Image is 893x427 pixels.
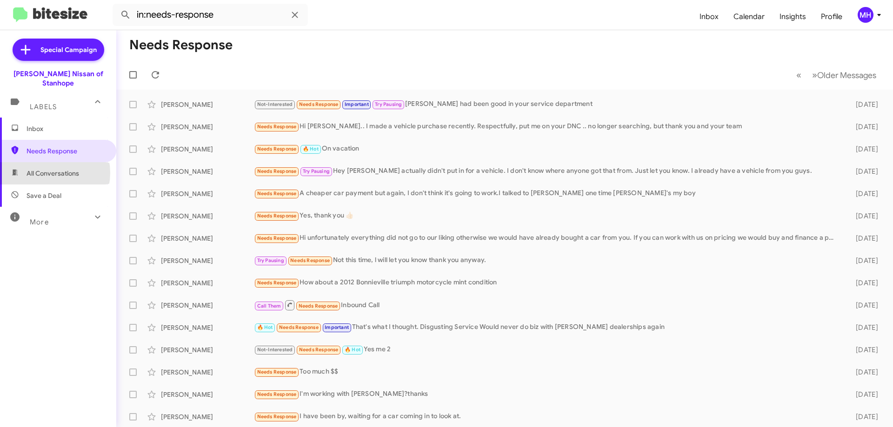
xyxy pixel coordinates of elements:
span: Needs Response [27,146,106,156]
h1: Needs Response [129,38,233,53]
div: MH [858,7,873,23]
a: Insights [772,3,813,30]
span: Needs Response [257,414,297,420]
span: Needs Response [257,191,297,197]
div: [DATE] [841,412,886,421]
div: [PERSON_NAME] [161,167,254,176]
div: [DATE] [841,234,886,243]
div: [DATE] [841,278,886,288]
span: Needs Response [290,257,330,263]
div: [PERSON_NAME] [161,412,254,421]
span: Not-Interested [257,347,293,353]
span: 🔥 Hot [303,146,319,152]
div: [PERSON_NAME] [161,122,254,131]
span: Needs Response [257,124,297,130]
span: Call Them [257,303,281,309]
div: [DATE] [841,167,886,176]
span: Needs Response [257,391,297,397]
span: Not-Interested [257,101,293,107]
span: Needs Response [279,324,319,330]
div: Hi unfortunately everything did not go to our liking otherwise we would have already bought a car... [254,233,841,243]
div: Not this time, l will let you know thank you anyway. [254,255,841,266]
div: [DATE] [841,211,886,221]
span: More [30,218,49,226]
div: How about a 2012 Bonnieville triumph motorcycle mint condition [254,277,841,288]
div: [DATE] [841,368,886,377]
span: Save a Deal [27,191,61,200]
span: Needs Response [257,168,297,174]
div: [DATE] [841,390,886,399]
a: Special Campaign [13,39,104,61]
div: [PERSON_NAME] had been good in your service department [254,99,841,110]
span: » [812,69,817,81]
span: Older Messages [817,70,876,80]
div: Inbound Call [254,299,841,311]
span: 🔥 Hot [345,347,360,353]
div: [DATE] [841,301,886,310]
span: All Conversations [27,169,79,178]
div: [DATE] [841,256,886,265]
span: Important [325,324,349,330]
span: Try Pausing [303,168,330,174]
div: [DATE] [841,122,886,131]
button: Next [806,66,882,85]
div: Yes me 2 [254,344,841,355]
div: Hi [PERSON_NAME].. I made a vehicle purchase recently. Respectfully, put me on your DNC .. no lon... [254,121,841,132]
div: Yes, thank you 👍🏻 [254,210,841,221]
div: [PERSON_NAME] [161,145,254,154]
span: Important [345,101,369,107]
div: [DATE] [841,323,886,332]
div: Too much $$ [254,367,841,377]
div: [PERSON_NAME] [161,301,254,310]
div: [PERSON_NAME] [161,189,254,198]
div: [DATE] [841,189,886,198]
span: Inbox [27,124,106,133]
div: [PERSON_NAME] [161,390,254,399]
div: That's what I thought. Disgusting Service Would never do biz with [PERSON_NAME] dealerships again [254,322,841,333]
div: [PERSON_NAME] [161,234,254,243]
span: Needs Response [299,347,339,353]
span: 🔥 Hot [257,324,273,330]
span: Try Pausing [375,101,402,107]
div: [DATE] [841,345,886,355]
button: Previous [791,66,807,85]
div: [PERSON_NAME] [161,278,254,288]
button: MH [850,7,883,23]
span: Needs Response [257,369,297,375]
span: Try Pausing [257,257,284,263]
div: [PERSON_NAME] [161,256,254,265]
span: « [796,69,801,81]
div: On vacation [254,144,841,154]
span: Labels [30,103,57,111]
div: I'm working with [PERSON_NAME]?thanks [254,389,841,400]
span: Needs Response [299,101,339,107]
a: Inbox [692,3,726,30]
div: [PERSON_NAME] [161,323,254,332]
a: Profile [813,3,850,30]
span: Needs Response [299,303,338,309]
div: [PERSON_NAME] [161,100,254,109]
div: [DATE] [841,100,886,109]
div: I have been by, waiting for a car coming in to look at. [254,411,841,422]
span: Needs Response [257,235,297,241]
div: [PERSON_NAME] [161,368,254,377]
span: Needs Response [257,146,297,152]
span: Needs Response [257,213,297,219]
div: [PERSON_NAME] [161,211,254,221]
a: Calendar [726,3,772,30]
span: Special Campaign [40,45,97,54]
div: A cheaper car payment but again, I don't think it's going to work.I talked to [PERSON_NAME] one t... [254,188,841,199]
nav: Page navigation example [791,66,882,85]
div: [DATE] [841,145,886,154]
input: Search [113,4,308,26]
span: Needs Response [257,280,297,286]
div: Hey [PERSON_NAME] actually didn't put in for a vehicle. I don't know where anyone got that from. ... [254,166,841,177]
div: [PERSON_NAME] [161,345,254,355]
